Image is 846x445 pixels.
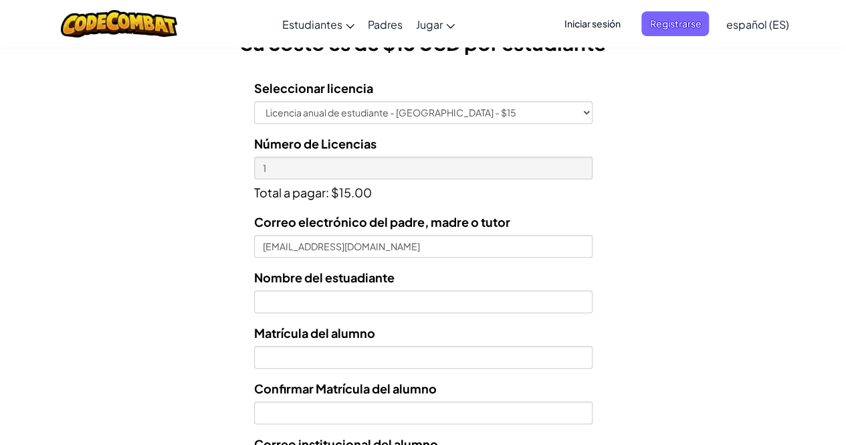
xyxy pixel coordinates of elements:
a: Padres [361,6,409,42]
span: Jugar [416,17,443,31]
label: Matrícula del alumno [254,323,375,343]
button: Registrarse [641,11,709,36]
a: Jugar [409,6,461,42]
button: Iniciar sesión [556,11,628,36]
a: español (ES) [719,6,795,42]
label: Correo electrónico del padre, madre o tutor [254,212,510,232]
label: Confirmar Matrícula del alumno [254,379,437,398]
span: Estudiantes [282,17,342,31]
label: Seleccionar licencia [254,78,373,98]
label: Número de Licencias [254,134,377,153]
label: Nombre del estuadiante [254,268,395,287]
a: Estudiantes [276,6,361,42]
span: español (ES) [726,17,788,31]
p: Total a pagar: $15.00 [254,179,593,202]
img: CodeCombat logo [61,10,178,37]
